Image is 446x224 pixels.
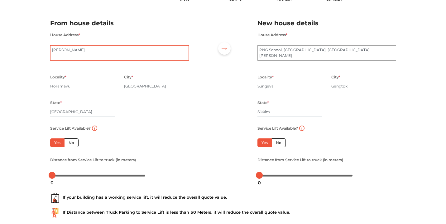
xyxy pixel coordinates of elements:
[257,18,396,28] h2: New house details
[257,73,274,81] label: Locality
[50,31,80,39] label: House Address
[124,73,133,81] label: City
[50,193,60,203] img: ...
[255,177,263,188] div: 0
[50,156,136,164] label: Distance from Service Lift to truck (in meters)
[331,73,340,81] label: City
[50,99,62,107] label: State
[50,138,65,147] label: Yes
[50,208,396,218] div: If Distance between Truck Parking to Service Lift is less than 50 Meters, it will reduce the over...
[50,18,189,28] h2: From house details
[257,99,269,107] label: State
[50,73,66,81] label: Locality
[50,208,60,218] img: ...
[257,31,287,39] label: House Address
[50,124,91,132] label: Service Lift Available?
[257,156,343,164] label: Distance from Service Lift to truck (in meters)
[257,124,298,132] label: Service Lift Available?
[257,138,272,147] label: Yes
[257,45,396,61] textarea: PNG School, [GEOGRAPHIC_DATA], [GEOGRAPHIC_DATA][PERSON_NAME]
[48,177,56,188] div: 0
[64,138,79,147] label: No
[50,193,396,203] div: If your building has a working service lift, it will reduce the overall quote value.
[271,138,286,147] label: No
